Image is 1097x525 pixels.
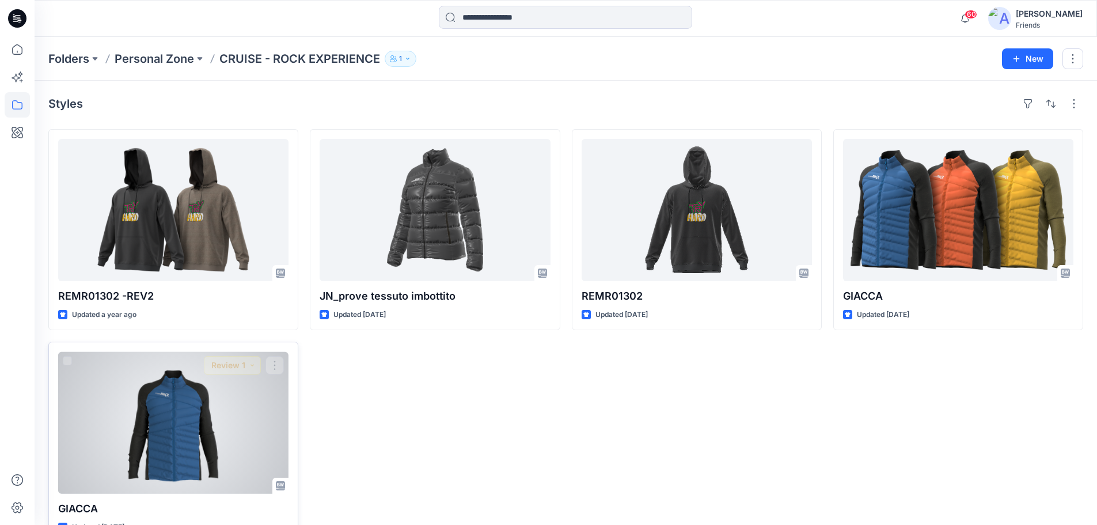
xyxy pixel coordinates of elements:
[219,51,380,67] p: CRUISE - ROCK EXPERIENCE
[399,52,402,65] p: 1
[58,288,289,304] p: REMR01302 -REV2
[843,139,1073,281] a: GIACCA
[58,352,289,494] a: GIACCA
[320,288,550,304] p: JN_prove tessuto imbottito
[582,288,812,304] p: REMR01302
[58,501,289,517] p: GIACCA
[333,309,386,321] p: Updated [DATE]
[1016,7,1083,21] div: [PERSON_NAME]
[843,288,1073,304] p: GIACCA
[988,7,1011,30] img: avatar
[48,51,89,67] a: Folders
[58,139,289,281] a: REMR01302 -REV2
[385,51,416,67] button: 1
[320,139,550,281] a: JN_prove tessuto imbottito
[965,10,977,19] span: 60
[1002,48,1053,69] button: New
[582,139,812,281] a: REMR01302
[595,309,648,321] p: Updated [DATE]
[72,309,136,321] p: Updated a year ago
[115,51,194,67] a: Personal Zone
[48,97,83,111] h4: Styles
[857,309,909,321] p: Updated [DATE]
[1016,21,1083,29] div: Friends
